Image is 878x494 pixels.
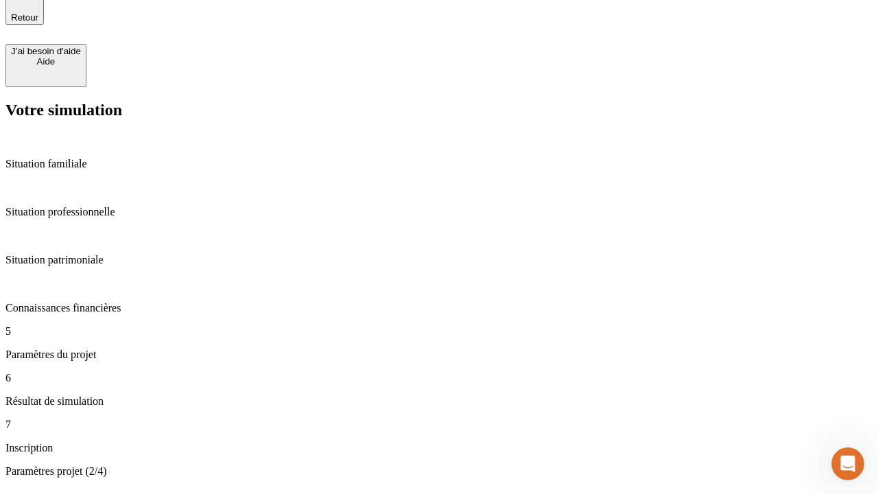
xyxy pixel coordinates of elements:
[5,158,873,170] p: Situation familiale
[831,447,864,480] iframe: Intercom live chat
[5,349,873,361] p: Paramètres du projet
[11,46,81,56] div: J’ai besoin d'aide
[11,12,38,23] span: Retour
[5,206,873,218] p: Situation professionnelle
[5,465,873,478] p: Paramètres projet (2/4)
[5,325,873,338] p: 5
[5,254,873,266] p: Situation patrimoniale
[5,101,873,119] h2: Votre simulation
[5,419,873,431] p: 7
[5,395,873,408] p: Résultat de simulation
[11,56,81,67] div: Aide
[5,372,873,384] p: 6
[5,302,873,314] p: Connaissances financières
[5,442,873,454] p: Inscription
[5,44,86,87] button: J’ai besoin d'aideAide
